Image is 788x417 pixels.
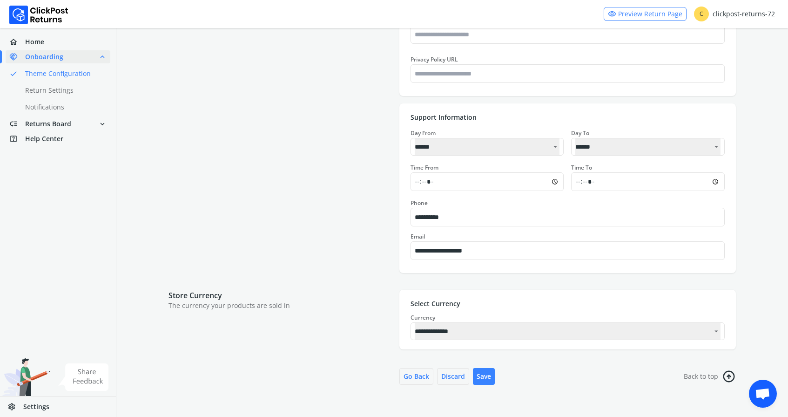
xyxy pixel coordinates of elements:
p: The currency your products are sold in [168,301,390,310]
span: C [694,7,709,21]
a: Back to toparrow_circle_right [684,368,736,385]
span: done [9,67,18,80]
span: handshake [9,50,25,63]
span: arrow_circle_right [721,369,737,383]
img: share feedback [58,363,109,391]
img: Logo [9,6,68,24]
label: Time To [571,164,592,171]
label: Time From [411,164,438,171]
div: Day From [411,130,564,137]
p: Select Currency [411,299,725,308]
p: Support Information [411,113,725,122]
a: homeHome [6,35,110,48]
p: Store Currency [168,290,390,301]
span: Returns Board [25,119,71,129]
button: Save [473,368,495,385]
span: settings [7,400,23,413]
span: Help Center [25,134,63,144]
a: doneTheme Configuration [6,67,121,80]
a: Notifications [6,101,121,114]
span: help_center [9,132,25,145]
a: Return Settings [6,84,121,97]
div: clickpost-returns-72 [694,7,775,21]
span: Settings [23,402,49,411]
span: low_priority [9,117,25,130]
a: help_centerHelp Center [6,132,110,145]
button: Go Back [399,368,433,385]
label: Email [411,232,425,240]
a: visibilityPreview Return Page [604,7,687,21]
span: expand_more [98,117,107,130]
span: home [9,35,25,48]
button: Discard [437,368,469,385]
span: Home [25,37,44,47]
span: expand_less [98,50,107,63]
label: Privacy Policy URL [411,55,458,63]
span: Onboarding [25,52,63,62]
div: Currency [411,314,725,321]
span: Back to top [684,372,718,381]
a: Open chat [749,380,777,408]
div: Day To [571,130,725,137]
label: Phone [411,199,428,207]
span: visibility [608,7,616,21]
